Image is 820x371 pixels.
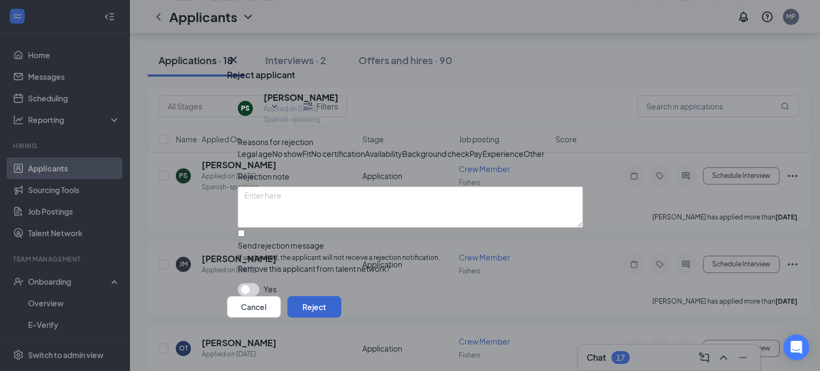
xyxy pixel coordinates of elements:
[238,137,313,147] span: Reasons for rejection
[523,148,545,160] span: Other
[238,264,390,273] span: Remove this applicant from talent network?
[238,230,245,237] input: Send rejection messageIf unchecked, the applicant will not receive a rejection notification.
[227,53,240,66] svg: Cross
[311,148,365,160] span: No certification
[264,104,339,114] div: Applied on [DATE]
[287,296,341,318] button: Reject
[272,148,302,160] span: No show
[365,148,402,160] span: Availability
[238,171,290,181] span: Rejection note
[783,334,809,360] div: Open Intercom Messenger
[483,148,523,160] span: Experience
[402,148,470,160] span: Background check
[227,53,240,66] button: Close
[241,104,250,113] div: PS
[238,148,272,160] span: Legal age
[470,148,483,160] span: Pay
[238,240,583,251] div: Send rejection message
[227,296,281,318] button: Cancel
[264,283,277,295] span: Yes
[264,92,339,104] h5: [PERSON_NAME]
[227,69,295,81] h3: Reject applicant
[264,114,339,125] div: Spanish-speaking
[302,148,311,160] span: Fit
[238,253,583,263] span: If unchecked, the applicant will not receive a rejection notification.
